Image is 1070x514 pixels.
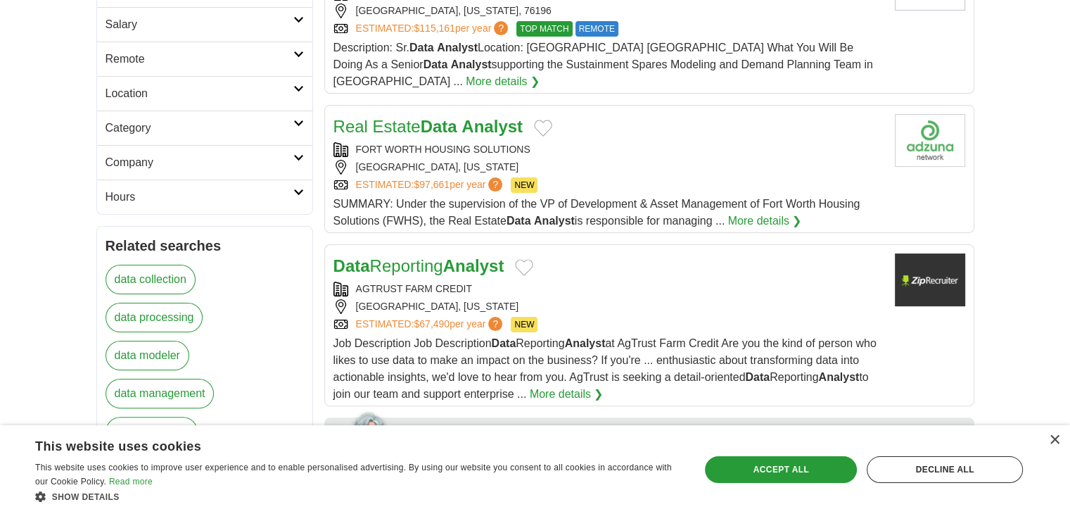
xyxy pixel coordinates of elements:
[333,256,504,275] a: DataReportingAnalyst
[106,235,304,256] h2: Related searches
[818,371,859,383] strong: Analyst
[333,198,860,227] span: SUMMARY: Under the supervision of the VP of Development & Asset Management of Fort Worth Housing ...
[333,42,873,87] span: Description: Sr. Location: [GEOGRAPHIC_DATA] [GEOGRAPHIC_DATA] What You Will Be Doing As a Senior...
[106,120,293,137] h2: Category
[106,341,189,370] a: data modeler
[106,379,215,408] a: data management
[333,117,523,136] a: Real EstateData Analyst
[437,42,478,54] strong: Analyst
[451,58,492,70] strong: Analyst
[895,114,965,167] img: Company logo
[97,111,312,145] a: Category
[409,42,434,54] strong: Data
[35,434,645,455] div: This website uses cookies
[867,456,1023,483] div: Decline all
[534,120,552,137] button: Add to favorite jobs
[745,371,770,383] strong: Data
[575,21,618,37] span: REMOTE
[414,23,454,34] span: $115,161
[106,85,293,102] h2: Location
[97,42,312,76] a: Remote
[565,337,606,349] strong: Analyst
[333,337,877,400] span: Job Description Job Description Reporting at AgTrust Farm Credit Are you the kind of person who l...
[106,417,198,446] a: data protection
[97,7,312,42] a: Salary
[492,337,516,349] strong: Data
[534,215,575,227] strong: Analyst
[356,317,506,332] a: ESTIMATED:$67,490per year?
[511,177,537,193] span: NEW
[516,21,572,37] span: TOP MATCH
[895,253,965,306] img: Company logo
[106,189,293,206] h2: Hours
[206,417,244,455] span: more ❯
[443,256,504,275] strong: Analyst
[333,299,884,314] div: [GEOGRAPHIC_DATA], [US_STATE]
[333,256,370,275] strong: Data
[488,317,502,331] span: ?
[494,21,508,35] span: ?
[106,16,293,33] h2: Salary
[97,76,312,111] a: Location
[106,265,196,294] a: data collection
[330,410,398,466] img: apply-iq-scientist.png
[333,4,884,18] div: [GEOGRAPHIC_DATA], [US_STATE], 76196
[35,463,672,487] span: This website uses cookies to improve user experience and to enable personalised advertising. By u...
[423,58,448,70] strong: Data
[515,259,533,276] button: Add to favorite jobs
[461,117,523,136] strong: Analyst
[488,177,502,192] span: ?
[728,213,802,230] a: More details ❯
[97,145,312,180] a: Company
[530,386,604,403] a: More details ❯
[333,282,884,296] div: AGTRUST FARM CREDIT
[106,303,203,332] a: data processing
[705,456,857,483] div: Accept all
[1049,435,1059,446] div: Close
[35,489,680,503] div: Show details
[414,318,450,330] span: $67,490
[52,492,120,502] span: Show details
[356,21,511,37] a: ESTIMATED:$115,161per year?
[507,215,531,227] strong: Data
[414,179,450,190] span: $97,661
[106,154,293,171] h2: Company
[421,117,457,136] strong: Data
[511,317,537,332] span: NEW
[466,73,540,90] a: More details ❯
[106,51,293,68] h2: Remote
[356,177,506,193] a: ESTIMATED:$97,661per year?
[333,142,884,157] div: FORT WORTH HOUSING SOLUTIONS
[97,180,312,214] a: Hours
[333,160,884,175] div: [GEOGRAPHIC_DATA], [US_STATE]
[109,477,153,487] a: Read more, opens a new window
